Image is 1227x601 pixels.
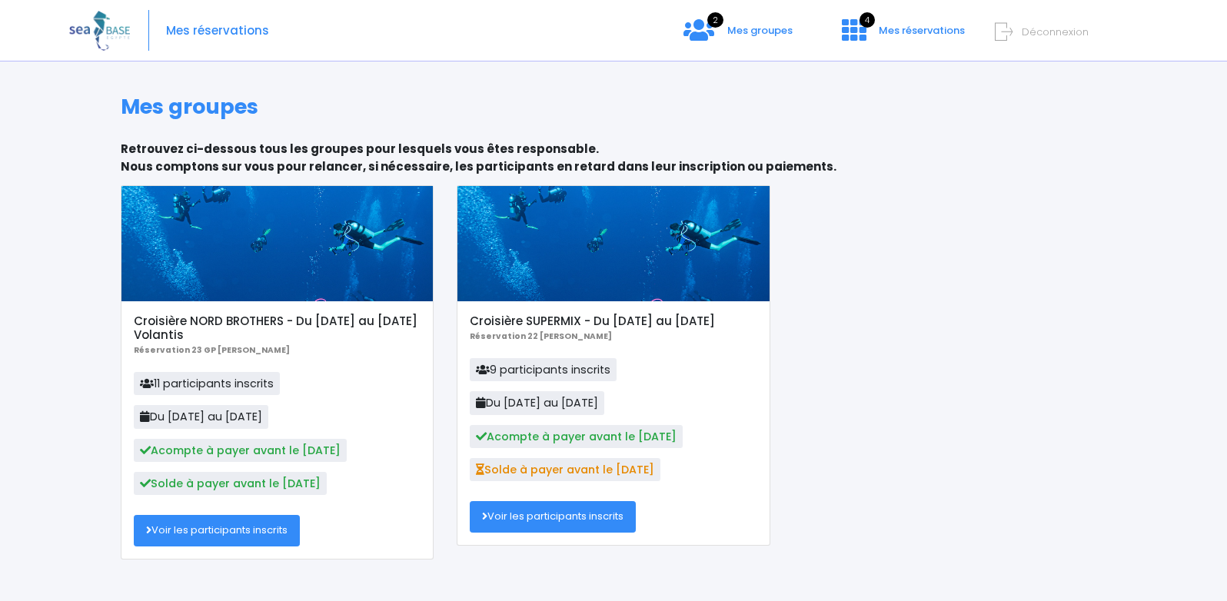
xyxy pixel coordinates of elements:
[727,23,793,38] span: Mes groupes
[134,472,327,495] span: Solde à payer avant le [DATE]
[134,515,300,546] a: Voir les participants inscrits
[121,95,1107,119] h1: Mes groupes
[1022,25,1089,39] span: Déconnexion
[134,405,268,428] span: Du [DATE] au [DATE]
[121,141,1107,175] p: Retrouvez ci-dessous tous les groupes pour lesquels vous êtes responsable. Nous comptons sur vous...
[879,23,965,38] span: Mes réservations
[134,372,280,395] span: 11 participants inscrits
[671,28,805,43] a: 2 Mes groupes
[707,12,723,28] span: 2
[134,344,290,356] b: Réservation 23 GP [PERSON_NAME]
[134,314,421,342] h5: Croisière NORD BROTHERS - Du [DATE] au [DATE] Volantis
[470,501,636,532] a: Voir les participants inscrits
[470,314,756,328] h5: Croisière SUPERMIX - Du [DATE] au [DATE]
[470,358,617,381] span: 9 participants inscrits
[860,12,875,28] span: 4
[134,439,347,462] span: Acompte à payer avant le [DATE]
[470,391,604,414] span: Du [DATE] au [DATE]
[830,28,974,43] a: 4 Mes réservations
[470,458,660,481] span: Solde à payer avant le [DATE]
[470,425,683,448] span: Acompte à payer avant le [DATE]
[470,330,612,342] b: Réservation 22 [PERSON_NAME]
